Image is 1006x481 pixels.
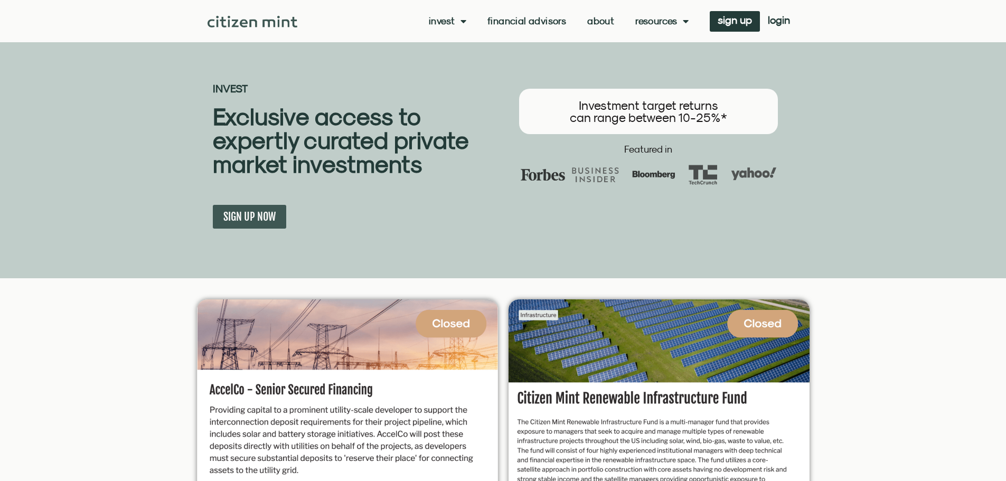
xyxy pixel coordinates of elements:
b: Exclusive access to expertly curated private market investments [213,102,468,178]
span: login [768,16,790,24]
a: Invest [429,16,466,26]
h2: Featured in [509,145,788,154]
span: SIGN UP NOW [223,210,276,223]
a: SIGN UP NOW [213,205,286,229]
h2: INVEST [213,83,503,94]
a: login [760,11,798,32]
a: About [587,16,614,26]
img: Citizen Mint [208,16,298,27]
a: sign up [710,11,760,32]
a: Financial Advisors [487,16,566,26]
a: Resources [635,16,689,26]
h3: Investment target returns can range between 10-25%* [530,99,767,124]
span: sign up [718,16,752,24]
nav: Menu [429,16,689,26]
